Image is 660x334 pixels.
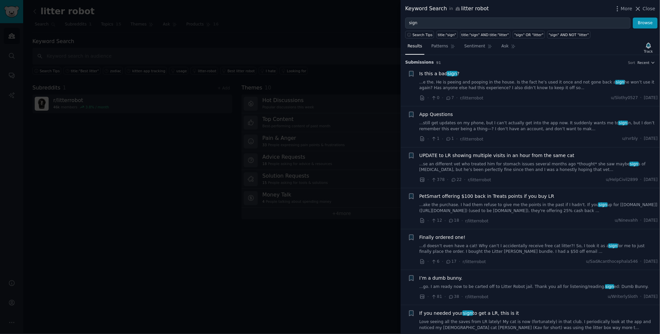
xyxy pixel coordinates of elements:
[419,275,463,282] span: I’m a dumb bunny.
[586,259,638,265] span: u/SadAcanthocephala546
[640,177,642,183] span: ·
[644,177,658,183] span: [DATE]
[436,61,441,65] span: 91
[514,32,544,37] div: "sign" OR "litter"
[630,162,639,166] span: sign
[427,217,429,224] span: ·
[462,310,473,316] span: sign
[513,31,545,38] a: "sign" OR "litter"
[644,95,658,101] span: [DATE]
[431,43,448,49] span: Patterns
[442,136,443,142] span: ·
[464,43,485,49] span: Sentiment
[463,259,486,264] span: r/litterrobot
[640,218,642,224] span: ·
[606,177,638,183] span: u/HelpCivil2899
[431,294,442,300] span: 81
[405,60,434,66] span: Submission s
[427,293,429,300] span: ·
[442,258,443,265] span: ·
[611,95,638,101] span: u/Slothy0527
[419,161,658,173] a: ...se an different vet who treated him for stomach issues several months ago *thought* she saw ma...
[608,244,618,248] span: sign
[419,80,658,91] a: ...e the. He is peeing and pooping in the house. Is the fact he’s used it once and not gone back ...
[431,259,439,265] span: 6
[640,294,642,300] span: ·
[462,41,495,55] a: Sentiment
[419,243,658,255] a: ...d doesn’t even have a cat! Why can’t I accidentally receive free cat litter?! So, I took it as...
[448,294,459,300] span: 38
[549,32,589,37] div: "sign" AND NOT "litter"
[608,294,638,300] span: u/WriterlySloth
[405,31,434,38] button: Search Tips
[419,234,466,241] a: Finally ordered one!
[635,5,655,12] button: Close
[640,259,642,265] span: ·
[462,32,509,37] div: title:"sign" AND title:"litter"
[431,95,439,101] span: 0
[459,258,460,265] span: ·
[643,5,655,12] span: Close
[419,319,658,331] a: Love seeing all the saves from LR lately! My cat is now (fortunately) in that club. I periodicall...
[638,60,649,65] span: Recent
[446,95,454,101] span: 7
[464,176,465,183] span: ·
[419,284,658,290] a: ...go. I am ready now to be carted off to Litter Robot jail. Thank you all for listening/reading....
[419,120,658,132] a: ...still get updates on my phone, but I can’t actually get into the app now. It suddenly wants me...
[622,136,638,142] span: u/rvrbly
[598,202,608,207] span: sign
[449,6,453,12] span: in
[628,60,636,65] div: Sort
[405,5,489,13] div: Keyword Search litter robot
[644,218,658,224] span: [DATE]
[427,258,429,265] span: ·
[445,217,446,224] span: ·
[438,32,456,37] div: title:"sign"
[462,217,463,224] span: ·
[419,111,453,118] a: App Questions
[640,136,642,142] span: ·
[502,43,509,49] span: Ask
[419,193,554,200] a: PetSmart offering $100 back in Treats points if you buy LR
[419,202,658,214] a: ...ake the purchase. I had them refuse to give me the points in the past if I hadn't. If yousignu...
[640,95,642,101] span: ·
[405,41,424,55] a: Results
[614,5,633,12] button: More
[427,94,429,101] span: ·
[499,41,518,55] a: Ask
[427,176,429,183] span: ·
[462,293,463,300] span: ·
[605,284,615,289] span: sign
[446,259,457,265] span: 17
[460,96,483,100] span: r/litterrobot
[547,31,591,38] a: "sign" AND NOT "litter"
[638,60,655,65] button: Recent
[431,177,445,183] span: 378
[419,310,519,317] a: If you needed yoursignto get a LR, this is it
[431,136,439,142] span: 1
[408,43,422,49] span: Results
[445,293,446,300] span: ·
[468,178,491,182] span: r/litterrobot
[419,310,519,317] span: If you needed your to get a LR, this is it
[446,136,454,142] span: 1
[644,136,658,142] span: [DATE]
[405,18,631,29] input: Try a keyword related to your business
[615,80,625,84] span: sign
[451,177,462,183] span: 22
[644,294,658,300] span: [DATE]
[460,137,483,141] span: r/litterrobot
[633,18,658,29] button: Browse
[621,5,633,12] span: More
[457,136,458,142] span: ·
[618,121,628,125] span: sign
[436,31,458,38] a: title:"sign"
[447,176,448,183] span: ·
[442,94,443,101] span: ·
[465,295,489,299] span: r/litterrobot
[447,71,458,76] span: sign
[457,94,458,101] span: ·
